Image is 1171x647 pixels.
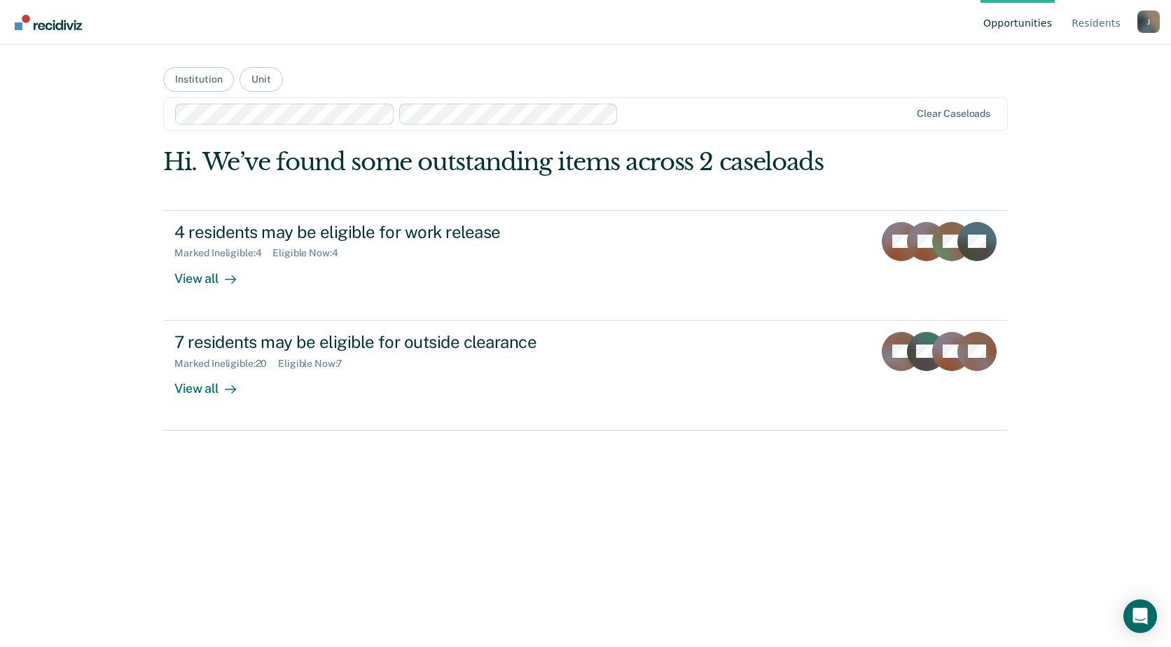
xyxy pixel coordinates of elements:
[174,358,278,370] div: Marked Ineligible : 20
[1123,599,1157,633] div: Open Intercom Messenger
[174,222,666,242] div: 4 residents may be eligible for work release
[163,67,234,92] button: Institution
[15,15,82,30] img: Recidiviz
[174,332,666,352] div: 7 residents may be eligible for outside clearance
[163,148,839,176] div: Hi. We’ve found some outstanding items across 2 caseloads
[174,247,272,259] div: Marked Ineligible : 4
[240,67,282,92] button: Unit
[1137,11,1160,33] div: J
[917,108,990,120] div: Clear caseloads
[163,210,1008,321] a: 4 residents may be eligible for work releaseMarked Ineligible:4Eligible Now:4View all
[272,247,349,259] div: Eligible Now : 4
[163,321,1008,431] a: 7 residents may be eligible for outside clearanceMarked Ineligible:20Eligible Now:7View all
[1137,11,1160,33] button: Profile dropdown button
[174,369,253,396] div: View all
[278,358,354,370] div: Eligible Now : 7
[174,259,253,286] div: View all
